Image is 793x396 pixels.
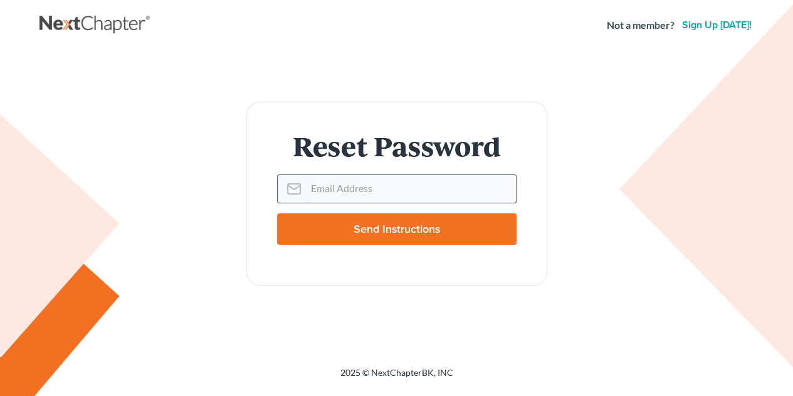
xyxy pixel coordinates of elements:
[277,213,517,245] input: Send Instructions
[306,175,516,203] input: Email Address
[680,20,754,30] a: Sign up [DATE]!
[277,132,517,159] h1: Reset Password
[607,18,675,33] strong: Not a member?
[39,367,754,389] div: 2025 © NextChapterBK, INC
